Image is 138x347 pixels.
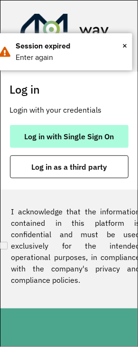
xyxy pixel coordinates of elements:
[20,14,118,59] img: Roteirizador AmbevTech
[24,133,114,140] span: Log in with Single Sign On
[122,39,127,53] span: ×
[10,155,129,178] button: button
[10,83,129,97] h2: Log in
[31,163,107,171] span: Log in as a third party
[10,104,129,116] p: Login with your credentials
[122,39,127,53] button: Close
[16,52,125,63] div: Enter again
[16,40,125,52] div: Session expired
[10,125,129,148] button: button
